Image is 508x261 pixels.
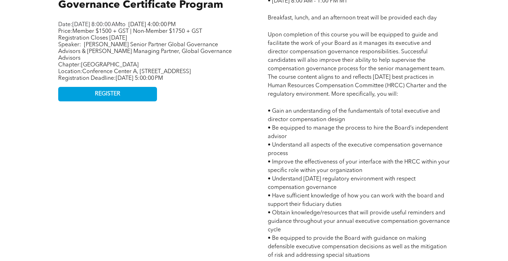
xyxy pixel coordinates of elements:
[58,42,81,48] span: Speaker:
[116,76,163,81] span: [DATE] 5:00:00 PM
[58,62,139,68] span: Chapter:
[58,29,202,41] span: Member $1500 + GST | Non-Member $1750 + GST Registration Closes [DATE]
[58,69,191,81] span: Location: Registration Deadline:
[58,42,232,61] span: [PERSON_NAME] Senior Partner Global Governance Advisors & [PERSON_NAME] Managing Partner, Global ...
[58,22,126,28] span: Date: to
[95,91,120,97] span: REGISTER
[72,22,120,28] span: [DATE] 8:00:00 AM
[128,22,176,28] span: [DATE] 4:00:00 PM
[58,29,202,41] span: Price:
[82,69,191,75] span: Conference Center A, [STREET_ADDRESS]
[58,87,157,101] a: REGISTER
[81,62,139,68] span: [GEOGRAPHIC_DATA]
